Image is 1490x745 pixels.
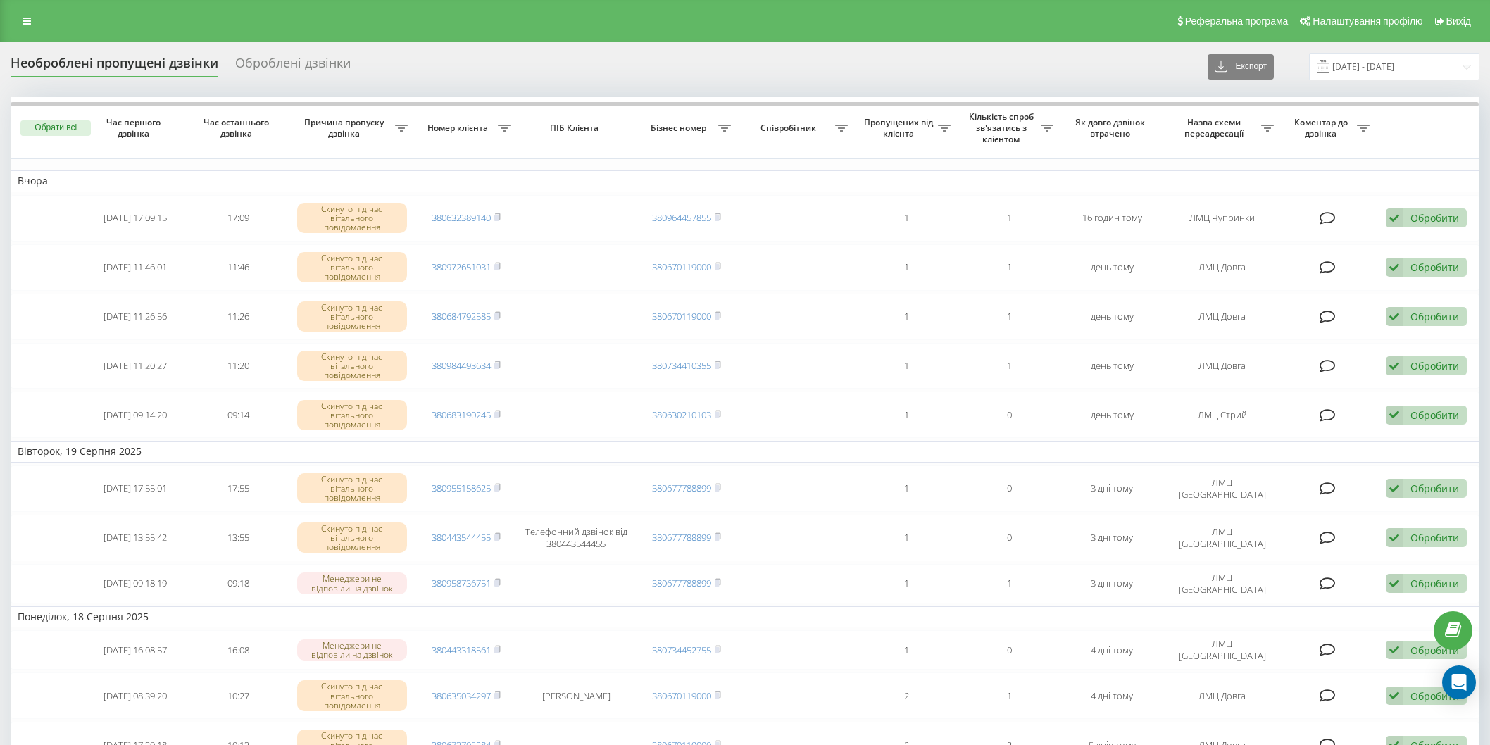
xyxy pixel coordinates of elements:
[432,359,491,372] a: 380984493634
[1313,15,1422,27] span: Налаштування профілю
[84,515,187,561] td: [DATE] 13:55:42
[297,301,408,332] div: Скинуто під час вітального повідомлення
[855,465,958,512] td: 1
[187,515,289,561] td: 13:55
[432,310,491,323] a: 380684792585
[187,672,289,719] td: 10:27
[1170,117,1261,139] span: Назва схеми переадресації
[297,203,408,234] div: Скинуто під час вітального повідомлення
[1163,244,1281,291] td: ЛМЦ Довга
[1163,672,1281,719] td: ЛМЦ Довга
[1442,665,1476,699] div: Open Intercom Messenger
[84,392,187,438] td: [DATE] 09:14:20
[432,577,491,589] a: 380958736751
[1410,359,1459,372] div: Обробити
[642,123,718,134] span: Бізнес номер
[84,343,187,389] td: [DATE] 11:20:27
[855,343,958,389] td: 1
[84,672,187,719] td: [DATE] 08:39:20
[1163,465,1281,512] td: ЛМЦ [GEOGRAPHIC_DATA]
[11,606,1479,627] td: Понеділок, 18 Серпня 2025
[1060,244,1163,291] td: день тому
[530,123,622,134] span: ПІБ Клієнта
[1163,195,1281,242] td: ЛМЦ Чупринки
[958,630,1060,670] td: 0
[855,392,958,438] td: 1
[652,577,711,589] a: 380677788899
[965,111,1041,144] span: Кількість спроб зв'язатись з клієнтом
[84,244,187,291] td: [DATE] 11:46:01
[84,564,187,603] td: [DATE] 09:18:19
[855,672,958,719] td: 2
[652,531,711,544] a: 380677788899
[1288,117,1357,139] span: Коментар до дзвінка
[1060,195,1163,242] td: 16 годин тому
[11,56,218,77] div: Необроблені пропущені дзвінки
[855,195,958,242] td: 1
[1208,54,1274,80] button: Експорт
[11,441,1479,462] td: Вівторок, 19 Серпня 2025
[652,482,711,494] a: 380677788899
[187,392,289,438] td: 09:14
[1163,564,1281,603] td: ЛМЦ [GEOGRAPHIC_DATA]
[84,195,187,242] td: [DATE] 17:09:15
[1410,310,1459,323] div: Обробити
[1060,564,1163,603] td: 3 дні тому
[199,117,278,139] span: Час останнього дзвінка
[432,261,491,273] a: 380972651031
[187,343,289,389] td: 11:20
[1163,630,1281,670] td: ЛМЦ [GEOGRAPHIC_DATA]
[1185,15,1289,27] span: Реферальна програма
[11,170,1479,192] td: Вчора
[1060,294,1163,340] td: день тому
[1060,465,1163,512] td: 3 дні тому
[432,482,491,494] a: 380955158625
[296,117,394,139] span: Причина пропуску дзвінка
[297,252,408,283] div: Скинуто під час вітального повідомлення
[1410,261,1459,274] div: Обробити
[187,630,289,670] td: 16:08
[1410,482,1459,495] div: Обробити
[1163,392,1281,438] td: ЛМЦ Стрий
[1410,211,1459,225] div: Обробити
[187,564,289,603] td: 09:18
[1410,531,1459,544] div: Обробити
[855,515,958,561] td: 1
[187,294,289,340] td: 11:26
[958,195,1060,242] td: 1
[652,211,711,224] a: 380964457855
[958,672,1060,719] td: 1
[1060,672,1163,719] td: 4 дні тому
[958,244,1060,291] td: 1
[187,195,289,242] td: 17:09
[1410,644,1459,657] div: Обробити
[422,123,498,134] span: Номер клієнта
[518,515,635,561] td: Телефонний дзвінок від 380443544455
[297,351,408,382] div: Скинуто під час вітального повідомлення
[297,400,408,431] div: Скинуто під час вітального повідомлення
[432,689,491,702] a: 380635034297
[855,244,958,291] td: 1
[958,564,1060,603] td: 1
[1410,577,1459,590] div: Обробити
[84,630,187,670] td: [DATE] 16:08:57
[652,310,711,323] a: 380670119000
[432,408,491,421] a: 380683190245
[187,244,289,291] td: 11:46
[84,465,187,512] td: [DATE] 17:55:01
[745,123,836,134] span: Співробітник
[297,572,408,594] div: Менеджери не відповіли на дзвінок
[1072,117,1152,139] span: Як довго дзвінок втрачено
[1060,343,1163,389] td: день тому
[958,515,1060,561] td: 0
[297,680,408,711] div: Скинуто під час вітального повідомлення
[862,117,938,139] span: Пропущених від клієнта
[855,630,958,670] td: 1
[652,359,711,372] a: 380734410355
[855,294,958,340] td: 1
[1410,689,1459,703] div: Обробити
[297,639,408,661] div: Менеджери не відповіли на дзвінок
[1163,343,1281,389] td: ЛМЦ Довга
[187,465,289,512] td: 17:55
[432,644,491,656] a: 380443318561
